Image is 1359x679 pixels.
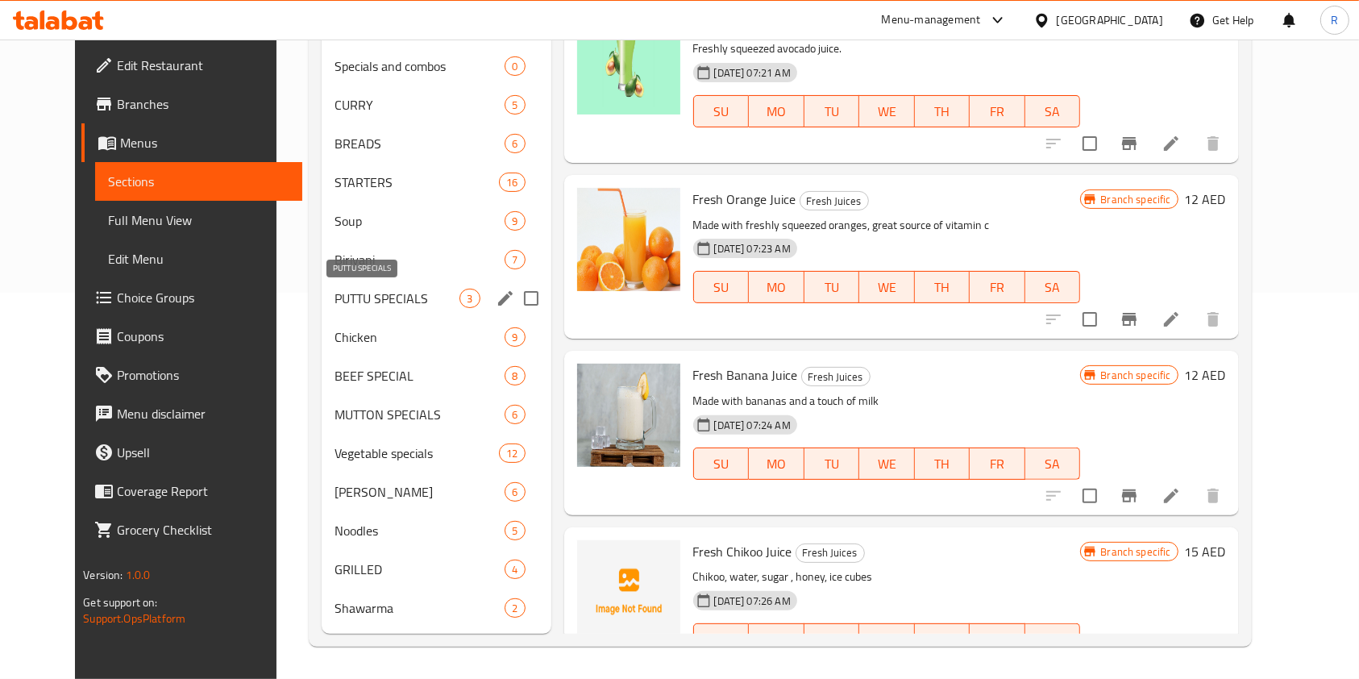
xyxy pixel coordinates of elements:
span: 0 [505,59,524,74]
span: GRILLED [335,560,505,579]
div: BEEF SPECIAL8 [322,356,551,395]
span: Fresh Orange Juice [693,187,796,211]
span: 2 [505,601,524,616]
button: TU [804,271,860,303]
span: 7 [505,252,524,268]
span: Get support on: [83,592,157,613]
span: BREADS [335,134,505,153]
a: Grocery Checklist [81,510,302,549]
span: 9 [505,330,524,345]
span: SA [1032,276,1074,299]
span: MO [755,276,798,299]
span: Promotions [117,365,289,385]
button: SA [1025,623,1081,656]
button: Branch-specific-item [1110,124,1149,163]
span: Coverage Report [117,481,289,501]
span: 6 [505,136,524,152]
span: SU [700,276,742,299]
span: Edit Menu [108,249,289,269]
a: Edit Menu [95,240,302,278]
span: STARTERS [335,173,499,192]
img: FRESH AVACADO JUICE [577,11,680,115]
div: Shawarma [335,598,505,618]
button: WE [859,95,915,127]
div: items [505,560,525,579]
div: items [505,405,525,424]
span: MUTTON SPECIALS [335,405,505,424]
a: Edit menu item [1162,486,1181,506]
a: Upsell [81,433,302,472]
span: TU [811,452,854,476]
span: MO [755,100,798,123]
a: Choice Groups [81,278,302,317]
span: 3 [460,291,479,306]
span: TH [921,452,964,476]
span: 16 [500,175,524,190]
span: 1.0.0 [126,564,151,585]
span: Branches [117,94,289,114]
span: SU [700,100,742,123]
div: Soup9 [322,202,551,240]
span: [DATE] 07:26 AM [708,594,797,609]
button: WE [859,271,915,303]
span: SU [700,628,742,652]
span: 5 [505,98,524,113]
div: items [505,250,525,269]
div: [GEOGRAPHIC_DATA] [1057,11,1163,29]
span: SA [1032,628,1074,652]
span: R [1331,11,1338,29]
div: items [505,134,525,153]
a: Edit menu item [1162,134,1181,153]
div: items [505,56,525,76]
span: CURRY [335,95,505,115]
div: items [459,289,480,308]
span: Branch specific [1094,368,1177,383]
div: items [505,327,525,347]
span: MO [755,628,798,652]
button: TU [804,623,860,656]
div: BEEF SPECIAL [335,366,505,385]
span: [DATE] 07:23 AM [708,241,797,256]
span: SA [1032,100,1074,123]
span: 8 [505,369,524,384]
button: TU [804,95,860,127]
span: Select to update [1073,127,1107,160]
span: SA [1032,452,1074,476]
p: Made with bananas and a touch of milk [693,391,1081,411]
span: WE [866,100,908,123]
span: Branch specific [1094,544,1177,560]
div: Fresh Juices [796,544,865,563]
button: delete [1194,300,1232,339]
a: Full Menu View [95,201,302,240]
h6: 15 AED [1185,540,1226,563]
span: 5 [505,523,524,539]
a: Sections [95,162,302,201]
div: items [505,366,525,385]
div: Biriyani7 [322,240,551,279]
button: SA [1025,271,1081,303]
button: Branch-specific-item [1110,477,1149,515]
span: TU [811,276,854,299]
span: TH [921,100,964,123]
button: MO [749,271,804,303]
span: Fresh Juices [800,192,868,210]
a: Support.OpsPlatform [83,608,185,629]
span: Version: [83,564,123,585]
span: TU [811,628,854,652]
div: BREADS6 [322,124,551,163]
span: FR [976,276,1019,299]
button: SU [693,271,749,303]
img: Fresh Banana Juice [577,364,680,467]
div: Noodles5 [322,511,551,550]
div: PUTTU SPECIALS3edit [322,279,551,318]
span: FR [976,452,1019,476]
div: items [505,211,525,231]
div: CURRY5 [322,85,551,124]
div: items [505,521,525,540]
a: Coverage Report [81,472,302,510]
span: Fresh Juices [802,368,870,386]
button: WE [859,623,915,656]
button: FR [970,95,1025,127]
